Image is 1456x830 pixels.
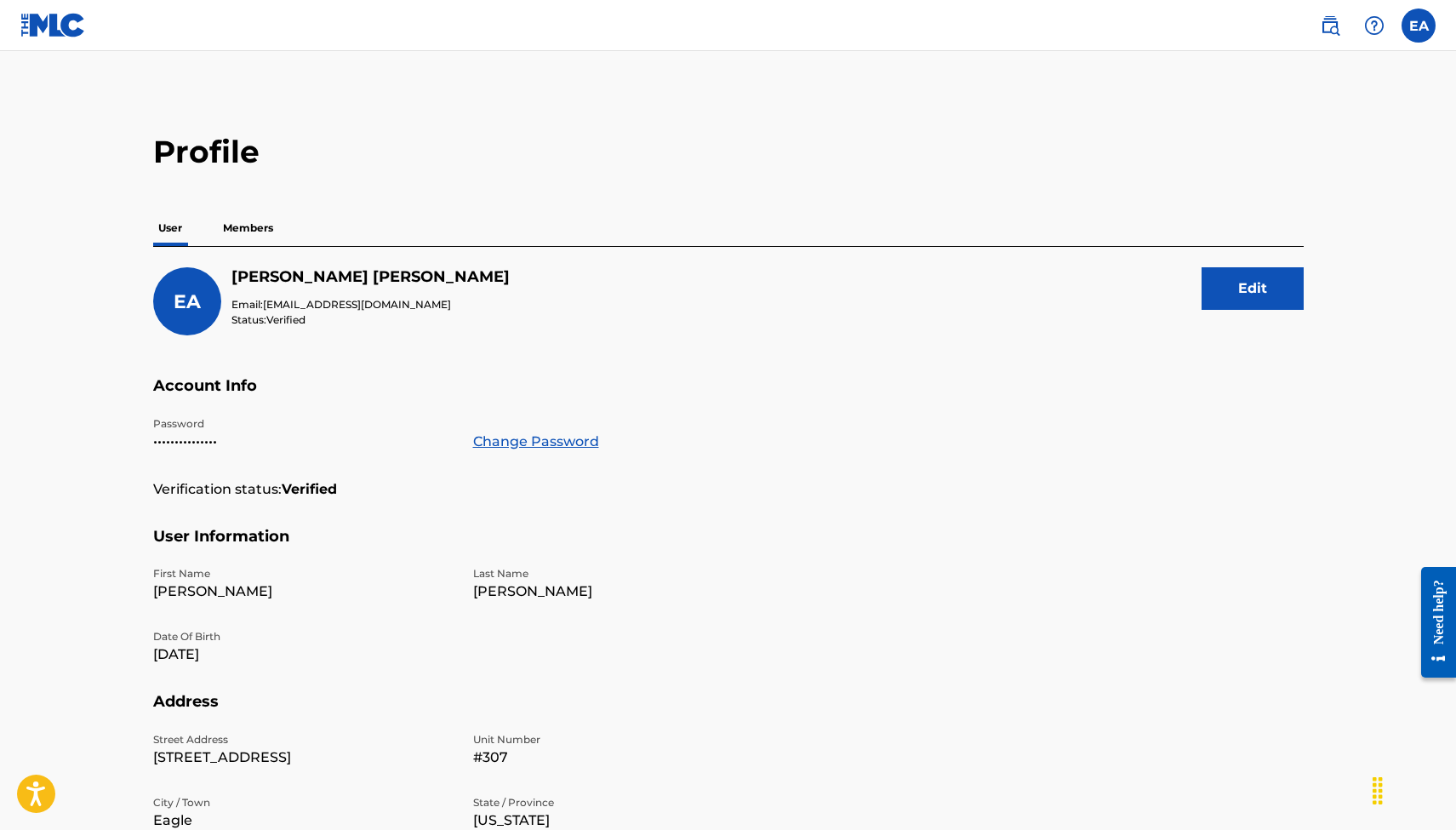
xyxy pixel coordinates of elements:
p: State / Province [473,795,773,810]
span: EA [174,290,201,313]
p: Members [218,210,278,246]
h5: Eugene Altman [231,267,510,287]
p: First Name [153,566,453,581]
p: Street Address [153,732,453,747]
p: [DATE] [153,644,453,665]
strong: Verified [282,479,337,500]
p: Verification status: [153,479,282,500]
img: MLC Logo [20,13,86,37]
span: Verified [266,313,305,326]
button: Edit [1202,267,1304,310]
img: help [1364,15,1385,36]
img: search [1320,15,1340,36]
p: Last Name [473,566,773,581]
iframe: Resource Center [1408,554,1456,691]
div: Drag [1364,765,1391,816]
p: [PERSON_NAME] [473,581,773,602]
p: City / Town [153,795,453,810]
p: [STREET_ADDRESS] [153,747,453,768]
iframe: Chat Widget [1371,748,1456,830]
p: User [153,210,187,246]
a: Change Password [473,432,599,452]
h5: Address [153,692,1304,732]
h5: Account Info [153,376,1304,416]
p: [PERSON_NAME] [153,581,453,602]
p: Unit Number [473,732,773,747]
p: Password [153,416,453,432]
span: [EMAIL_ADDRESS][DOMAIN_NAME] [263,298,451,311]
p: ••••••••••••••• [153,432,453,452]
p: Date Of Birth [153,629,453,644]
div: Help [1357,9,1391,43]
p: Email: [231,297,510,312]
h2: Profile [153,133,1304,171]
p: Status: [231,312,510,328]
p: #307 [473,747,773,768]
a: Public Search [1313,9,1347,43]
h5: User Information [153,527,1304,567]
div: User Menu [1402,9,1436,43]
